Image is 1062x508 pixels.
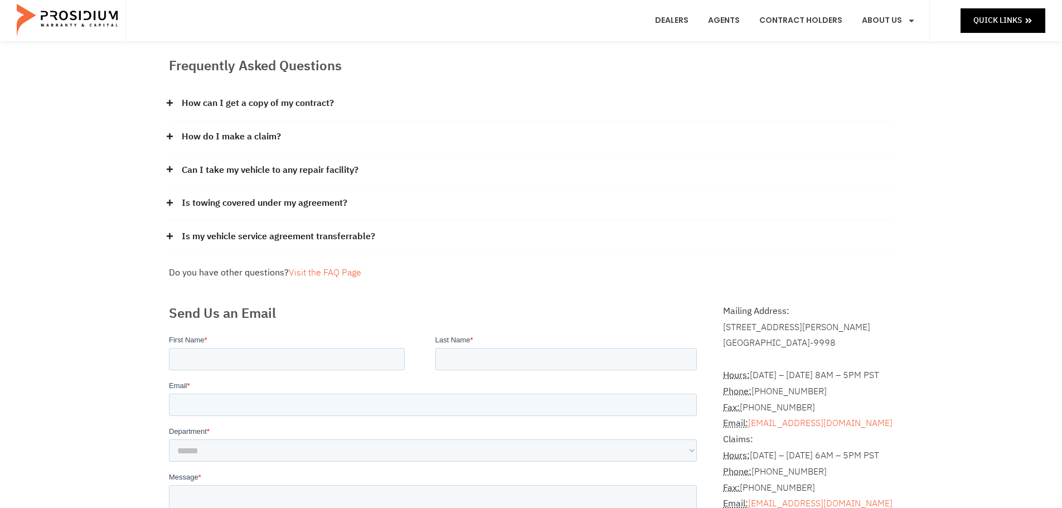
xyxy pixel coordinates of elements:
abbr: Phone Number [723,465,751,478]
span: Last Name [266,1,302,9]
abbr: Fax [723,401,740,414]
b: Mailing Address: [723,304,789,318]
abbr: Email Address [723,417,748,430]
strong: Phone: [723,465,751,478]
a: [EMAIL_ADDRESS][DOMAIN_NAME] [748,417,893,430]
strong: Fax: [723,401,740,414]
span: Quick Links [973,13,1022,27]
h2: Frequently Asked Questions [169,56,894,76]
a: Can I take my vehicle to any repair facility? [182,162,358,178]
div: How can I get a copy of my contract? [169,87,894,120]
abbr: Phone Number [723,385,751,398]
div: Do you have other questions? [169,265,894,281]
h2: Send Us an Email [169,303,701,323]
abbr: Hours [723,449,750,462]
strong: Hours: [723,449,750,462]
strong: Email: [723,417,748,430]
div: How do I make a claim? [169,120,894,154]
div: [STREET_ADDRESS][PERSON_NAME] [723,320,893,336]
strong: Fax: [723,481,740,495]
a: How can I get a copy of my contract? [182,95,334,112]
a: How do I make a claim? [182,129,281,145]
strong: Hours: [723,369,750,382]
abbr: Fax [723,481,740,495]
div: Is my vehicle service agreement transferrable? [169,220,894,254]
strong: Phone: [723,385,751,398]
a: Visit the FAQ Page [289,266,361,279]
div: Can I take my vehicle to any repair facility? [169,154,894,187]
a: Is towing covered under my agreement? [182,195,347,211]
a: Quick Links [961,8,1045,32]
abbr: Hours [723,369,750,382]
div: Is towing covered under my agreement? [169,187,894,220]
a: Is my vehicle service agreement transferrable? [182,229,375,245]
div: [GEOGRAPHIC_DATA]-9998 [723,335,893,351]
b: Claims: [723,433,753,446]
